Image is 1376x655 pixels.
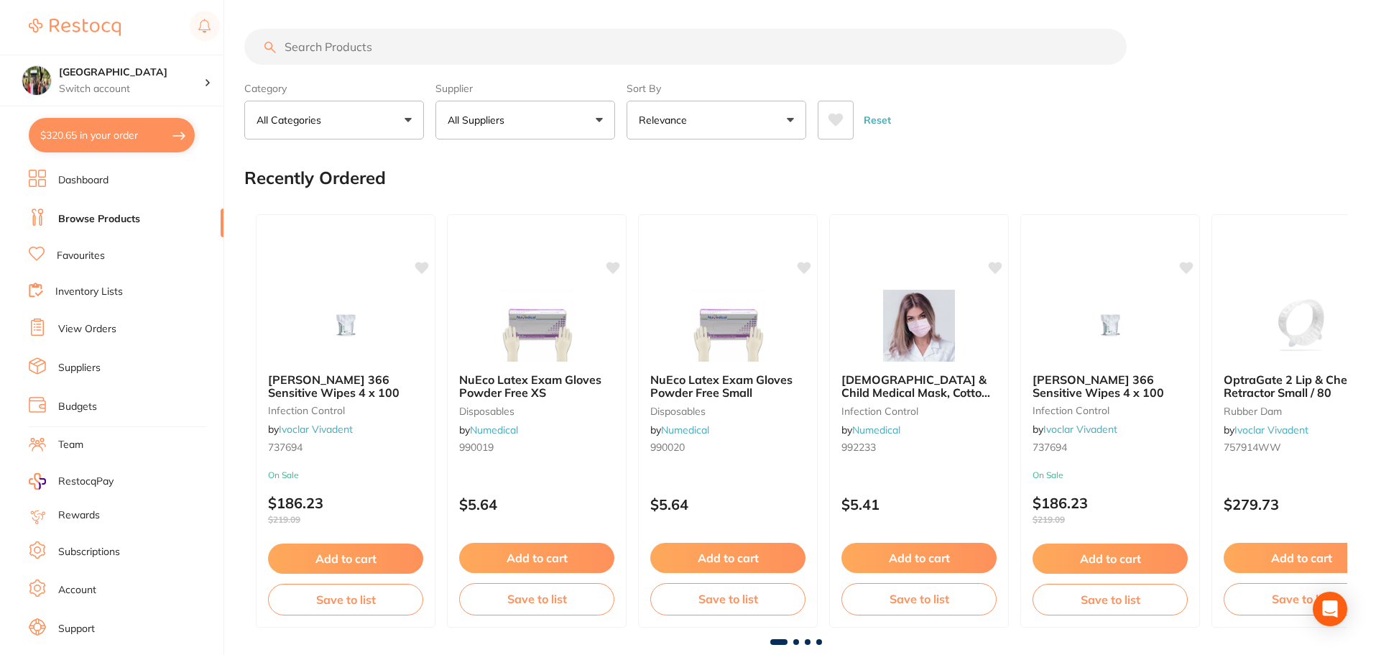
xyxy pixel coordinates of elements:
img: RestocqPay [29,473,46,490]
p: $186.23 [268,495,423,525]
a: Numedical [661,423,709,436]
span: by [268,423,353,436]
img: NuEco Latex Exam Gloves Powder Free Small [681,290,775,362]
button: Save to list [459,583,614,615]
button: Relevance [627,101,806,139]
button: $320.65 in your order [29,118,195,152]
a: Ivoclar Vivadent [1043,423,1117,436]
span: $219.09 [268,515,423,525]
button: Add to cart [1033,544,1188,574]
a: Restocq Logo [29,11,121,44]
b: NuEco Latex Exam Gloves Powder Free XS [459,373,614,400]
a: Ivoclar Vivadent [279,423,353,436]
a: Ivoclar Vivadent [1234,423,1308,436]
img: Durr FD 366 Sensitive Wipes 4 x 100 [1063,290,1157,362]
a: Team [58,438,83,452]
a: Numedical [852,423,900,436]
a: Rewards [58,508,100,523]
span: $219.09 [1033,515,1188,525]
label: Category [244,82,424,95]
small: 990019 [459,441,614,453]
img: NuEco Latex Exam Gloves Powder Free XS [490,290,583,362]
small: disposables [459,406,614,417]
span: RestocqPay [58,475,114,489]
img: Wanneroo Dental Centre [22,66,51,95]
img: Durr FD 366 Sensitive Wipes 4 x 100 [299,290,392,362]
button: Add to cart [459,543,614,573]
small: 992233 [841,441,997,453]
p: All Suppliers [448,113,510,127]
small: disposables [650,406,805,417]
button: Reset [859,101,895,139]
b: NuEco Latex Exam Gloves Powder Free Small [650,373,805,400]
button: Save to list [841,583,997,615]
span: by [841,423,900,436]
b: Lady & Child Medical Mask, Cotton Inner Layer, 3-Ply [841,373,997,400]
small: On Sale [1033,470,1188,480]
button: All Suppliers [435,101,615,139]
p: Switch account [59,82,204,96]
a: Favourites [57,249,105,263]
button: Save to list [650,583,805,615]
a: Numedical [470,423,518,436]
button: Add to cart [268,544,423,574]
p: $186.23 [1033,495,1188,525]
span: by [1033,423,1117,436]
small: infection control [268,405,423,416]
p: $5.64 [650,496,805,513]
a: Support [58,622,95,636]
label: Supplier [435,82,615,95]
p: All Categories [257,113,327,127]
b: Durr FD 366 Sensitive Wipes 4 x 100 [268,373,423,400]
a: Inventory Lists [55,285,123,299]
a: Budgets [58,400,97,414]
p: $5.64 [459,496,614,513]
a: Dashboard [58,173,108,188]
p: Relevance [639,113,693,127]
b: Durr FD 366 Sensitive Wipes 4 x 100 [1033,373,1188,400]
a: View Orders [58,322,116,336]
button: Save to list [268,584,423,615]
img: OptraGate 2 Lip & Cheek Retractor Small / 80 [1255,290,1348,362]
button: Save to list [1033,584,1188,615]
button: Add to cart [841,543,997,573]
a: RestocqPay [29,473,114,490]
small: infection control [1033,405,1188,416]
a: Account [58,583,96,597]
label: Sort By [627,82,806,95]
small: 737694 [268,441,423,453]
a: Subscriptions [58,545,120,559]
img: Restocq Logo [29,19,121,36]
span: by [650,423,709,436]
small: infection control [841,406,997,417]
a: Browse Products [58,212,140,226]
button: All Categories [244,101,424,139]
p: $5.41 [841,496,997,513]
small: On Sale [268,470,423,480]
button: Add to cart [650,543,805,573]
h2: Recently Ordered [244,168,386,188]
span: by [1224,423,1308,436]
input: Search Products [244,29,1127,65]
a: Suppliers [58,361,101,375]
span: by [459,423,518,436]
small: 737694 [1033,441,1188,453]
div: Open Intercom Messenger [1313,592,1347,626]
img: Lady & Child Medical Mask, Cotton Inner Layer, 3-Ply [872,290,966,362]
small: 990020 [650,441,805,453]
h4: Wanneroo Dental Centre [59,65,204,80]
